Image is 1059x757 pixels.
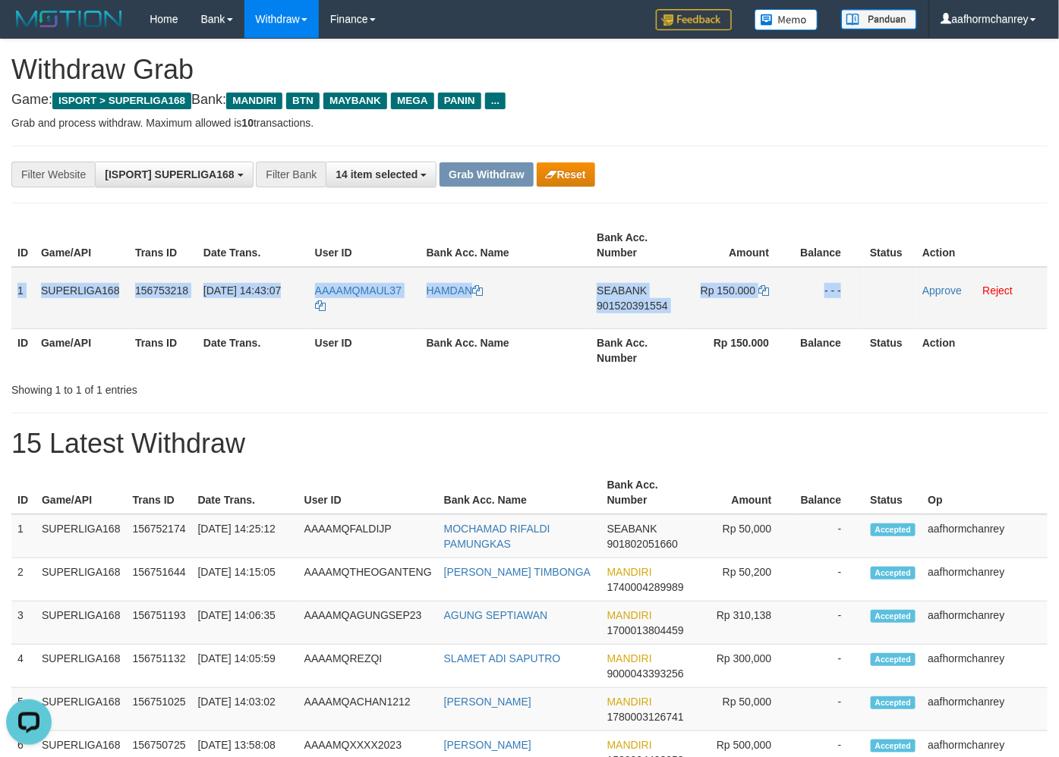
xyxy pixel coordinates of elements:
a: Approve [922,284,962,297]
button: Grab Withdraw [440,162,533,187]
span: Copy 901520391554 to clipboard [597,300,667,312]
td: 1 [11,514,36,558]
td: aafhormchanrey [922,602,1048,645]
td: [DATE] 14:06:35 [192,602,298,645]
a: [PERSON_NAME] [444,739,531,751]
span: 14 item selected [336,168,418,181]
span: [DATE] 14:43:07 [203,284,281,297]
td: SUPERLIGA168 [36,558,127,602]
th: Action [916,224,1048,267]
button: Open LiveChat chat widget [6,6,52,52]
th: Amount [682,224,792,267]
td: - [795,602,865,645]
th: User ID [298,471,438,514]
th: Op [922,471,1048,514]
span: [ISPORT] SUPERLIGA168 [105,168,234,181]
td: Rp 50,000 [690,514,795,558]
td: aafhormchanrey [922,558,1048,602]
td: 2 [11,558,36,602]
span: MANDIRI [607,566,652,578]
th: Trans ID [129,224,197,267]
span: Rp 150.000 [701,284,755,297]
td: 156751132 [126,645,191,688]
span: MANDIRI [607,609,652,621]
div: Filter Bank [256,162,326,187]
td: 156751193 [126,602,191,645]
th: Bank Acc. Name [421,224,591,267]
img: panduan.png [841,9,917,30]
td: - [795,688,865,731]
h4: Game: Bank: [11,93,1048,108]
span: MANDIRI [226,93,282,109]
th: Status [864,224,916,267]
td: [DATE] 14:15:05 [192,558,298,602]
th: User ID [309,328,421,372]
th: Bank Acc. Name [421,328,591,372]
td: aafhormchanrey [922,514,1048,558]
span: MANDIRI [607,696,652,708]
td: SUPERLIGA168 [36,645,127,688]
td: 3 [11,602,36,645]
td: 156751025 [126,688,191,731]
th: Game/API [35,328,129,372]
th: Trans ID [126,471,191,514]
span: 156753218 [135,284,188,297]
td: 156752174 [126,514,191,558]
div: Showing 1 to 1 of 1 entries [11,376,430,397]
a: SLAMET ADI SAPUTRO [444,652,561,664]
td: Rp 300,000 [690,645,795,688]
td: - [795,645,865,688]
button: 14 item selected [326,162,437,187]
th: Date Trans. [197,328,309,372]
a: AGUNG SEPTIAWAN [444,609,548,621]
th: Date Trans. [197,224,309,267]
th: Balance [792,224,864,267]
th: ID [11,224,35,267]
span: Copy 1780003126741 to clipboard [607,711,684,723]
p: Grab and process withdraw. Maximum allowed is transactions. [11,115,1048,130]
span: BTN [286,93,320,109]
th: Amount [690,471,795,514]
th: Game/API [36,471,127,514]
td: Rp 310,138 [690,602,795,645]
span: ISPORT > SUPERLIGA168 [52,93,191,109]
th: Bank Acc. Name [438,471,601,514]
a: AAAAMQMAUL37 [315,284,402,312]
td: [DATE] 14:03:02 [192,688,298,731]
img: Feedback.jpg [656,9,732,30]
td: 1 [11,267,35,329]
td: AAAAMQAGUNGSEP23 [298,602,438,645]
th: Trans ID [129,328,197,372]
img: Button%20Memo.svg [755,9,818,30]
th: Balance [792,328,864,372]
th: Action [916,328,1048,372]
a: MOCHAMAD RIFALDI PAMUNGKAS [444,523,550,550]
th: Bank Acc. Number [591,224,682,267]
span: Accepted [871,740,916,752]
span: PANIN [438,93,481,109]
span: MANDIRI [607,739,652,751]
td: 4 [11,645,36,688]
span: Accepted [871,567,916,580]
span: Copy 1740004289989 to clipboard [607,581,684,593]
a: Reject [983,284,1013,297]
span: Copy 901802051660 to clipboard [607,538,678,550]
th: ID [11,471,36,514]
span: Copy 1700013804459 to clipboard [607,624,684,636]
th: ID [11,328,35,372]
span: Accepted [871,610,916,623]
td: SUPERLIGA168 [36,688,127,731]
td: Rp 50,200 [690,558,795,602]
td: AAAAMQFALDIJP [298,514,438,558]
th: Rp 150.000 [682,328,792,372]
td: AAAAMQREZQI [298,645,438,688]
button: [ISPORT] SUPERLIGA168 [95,162,253,187]
th: User ID [309,224,421,267]
td: SUPERLIGA168 [36,602,127,645]
th: Status [864,328,916,372]
strong: 10 [241,117,254,129]
td: 5 [11,688,36,731]
td: aafhormchanrey [922,688,1048,731]
td: [DATE] 14:25:12 [192,514,298,558]
th: Bank Acc. Number [591,328,682,372]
